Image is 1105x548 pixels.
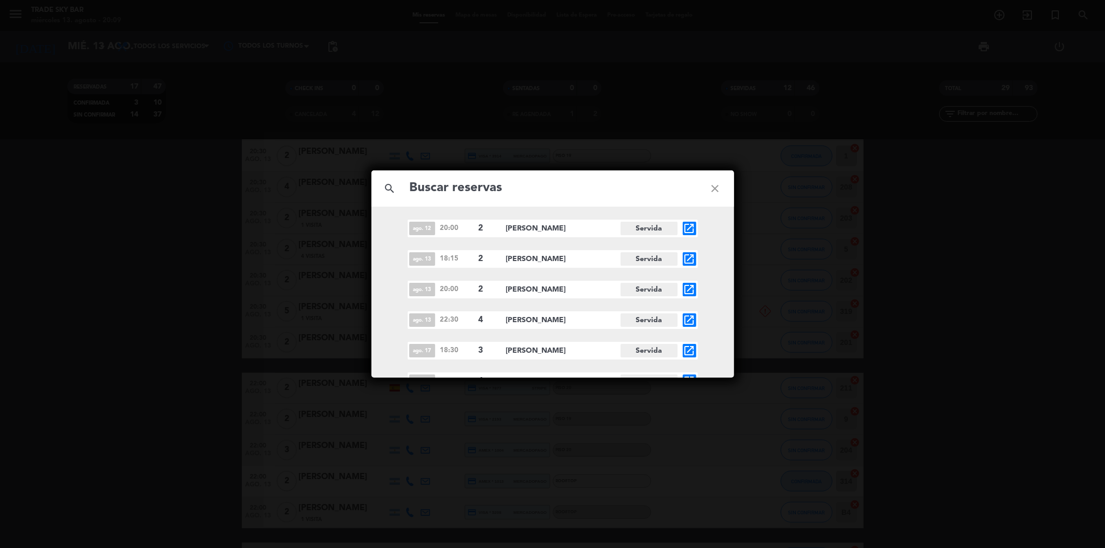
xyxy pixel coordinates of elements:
span: [PERSON_NAME] [506,253,621,265]
span: Servida [621,252,678,266]
span: Servida [621,313,678,327]
span: 18:15 [440,253,473,264]
i: open_in_new [683,222,696,235]
span: ago. 17 [409,374,435,388]
span: [PERSON_NAME] [506,223,621,235]
span: 22:00 [440,376,473,386]
span: [PERSON_NAME] [506,345,621,357]
i: close [697,170,734,207]
span: Servida [621,222,678,235]
i: open_in_new [683,375,696,387]
span: ago. 13 [409,252,435,266]
i: open_in_new [683,344,696,357]
span: 20:00 [440,284,473,295]
span: 2 [479,252,497,266]
span: 22:30 [440,314,473,325]
span: ago. 13 [409,313,435,327]
i: open_in_new [683,253,696,265]
span: ago. 13 [409,283,435,296]
span: 3 [479,344,497,357]
i: open_in_new [683,283,696,296]
span: Servida [621,374,678,388]
i: open_in_new [683,314,696,326]
span: ago. 17 [409,344,435,357]
span: 2 [479,283,497,296]
span: [PERSON_NAME] [506,314,621,326]
span: 2 [479,222,497,235]
span: Servida [621,283,678,296]
span: 4 [479,374,497,388]
i: search [371,170,409,207]
span: ago. 12 [409,222,435,235]
span: 4 [479,313,497,327]
span: Servida [621,344,678,357]
span: 20:00 [440,223,473,234]
input: Buscar reservas [409,178,697,199]
span: 18:30 [440,345,473,356]
span: [PERSON_NAME] [506,376,621,387]
span: [PERSON_NAME] [506,284,621,296]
